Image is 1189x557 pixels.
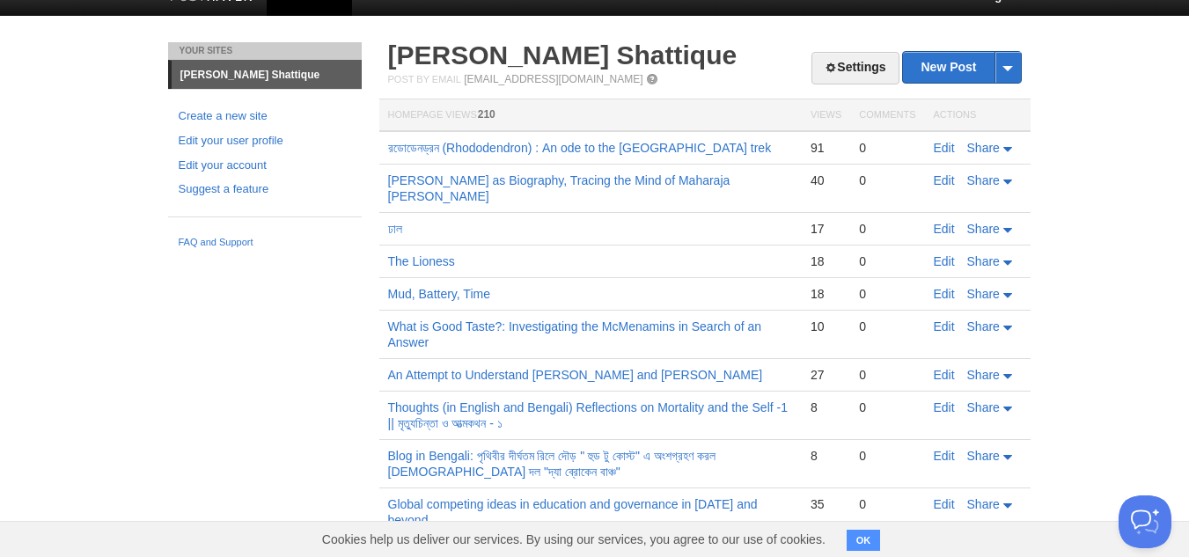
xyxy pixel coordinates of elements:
a: রডোডেনড্রন (Rhododendron) : An ode to the [GEOGRAPHIC_DATA] trek [388,141,772,155]
th: Homepage Views [379,99,802,132]
span: Share [967,368,1000,382]
a: [PERSON_NAME] Shattique [172,61,362,89]
a: Edit [934,173,955,187]
div: 0 [859,253,915,269]
div: 91 [811,140,841,156]
a: Settings [811,52,899,84]
div: 0 [859,448,915,464]
a: Edit [934,497,955,511]
div: 8 [811,448,841,464]
span: Share [967,319,1000,333]
a: Suggest a feature [179,180,351,199]
a: Thoughts (in English and Bengali) Reflections on Mortality and the Self -1 || মৃত্যুচিন্তা ও আত্ম... [388,400,788,430]
a: An Attempt to Understand [PERSON_NAME] and [PERSON_NAME] [388,368,763,382]
div: 18 [811,286,841,302]
span: Share [967,449,1000,463]
button: OK [847,530,881,551]
span: 210 [478,108,495,121]
a: What is Good Taste?: Investigating the McMenamins in Search of an Answer [388,319,762,349]
a: ঢাল [388,222,402,236]
div: 0 [859,286,915,302]
a: Edit [934,222,955,236]
a: Edit [934,287,955,301]
li: Your Sites [168,42,362,60]
a: Mud, Battery, Time [388,287,490,301]
a: Create a new site [179,107,351,126]
div: 0 [859,319,915,334]
span: Share [967,222,1000,236]
th: Actions [925,99,1031,132]
a: [PERSON_NAME] Shattique [388,40,738,70]
div: 18 [811,253,841,269]
a: [PERSON_NAME] as Biography, Tracing the Mind of Maharaja [PERSON_NAME] [388,173,730,203]
div: 0 [859,367,915,383]
a: Edit [934,400,955,414]
span: Share [967,287,1000,301]
div: 0 [859,172,915,188]
div: 0 [859,496,915,512]
span: Share [967,497,1000,511]
div: 0 [859,140,915,156]
a: Edit [934,319,955,333]
span: Cookies help us deliver our services. By using our services, you agree to our use of cookies. [305,522,843,557]
th: Views [802,99,850,132]
div: 27 [811,367,841,383]
a: Edit [934,449,955,463]
a: Blog in Bengali: পৃথিবীর দীর্ঘতম রিলে দৌড় " হুড টু কোস্ট" এ অংশগ্রহণ করল [DEMOGRAPHIC_DATA] দল "দ... [388,449,716,479]
span: Post by Email [388,74,461,84]
div: 35 [811,496,841,512]
a: New Post [903,52,1020,83]
a: Global competing ideas in education and governance in [DATE] and beyond [388,497,758,527]
a: Edit [934,368,955,382]
div: 0 [859,399,915,415]
div: 17 [811,221,841,237]
th: Comments [850,99,924,132]
div: 8 [811,399,841,415]
a: Edit [934,141,955,155]
span: Share [967,173,1000,187]
a: FAQ and Support [179,235,351,251]
span: Share [967,254,1000,268]
div: 40 [811,172,841,188]
a: [EMAIL_ADDRESS][DOMAIN_NAME] [464,73,642,85]
a: Edit your account [179,157,351,175]
span: Share [967,141,1000,155]
div: 0 [859,221,915,237]
div: 10 [811,319,841,334]
a: Edit your user profile [179,132,351,150]
a: Edit [934,254,955,268]
a: The Lioness [388,254,455,268]
span: Share [967,400,1000,414]
iframe: Help Scout Beacon - Open [1119,495,1171,548]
